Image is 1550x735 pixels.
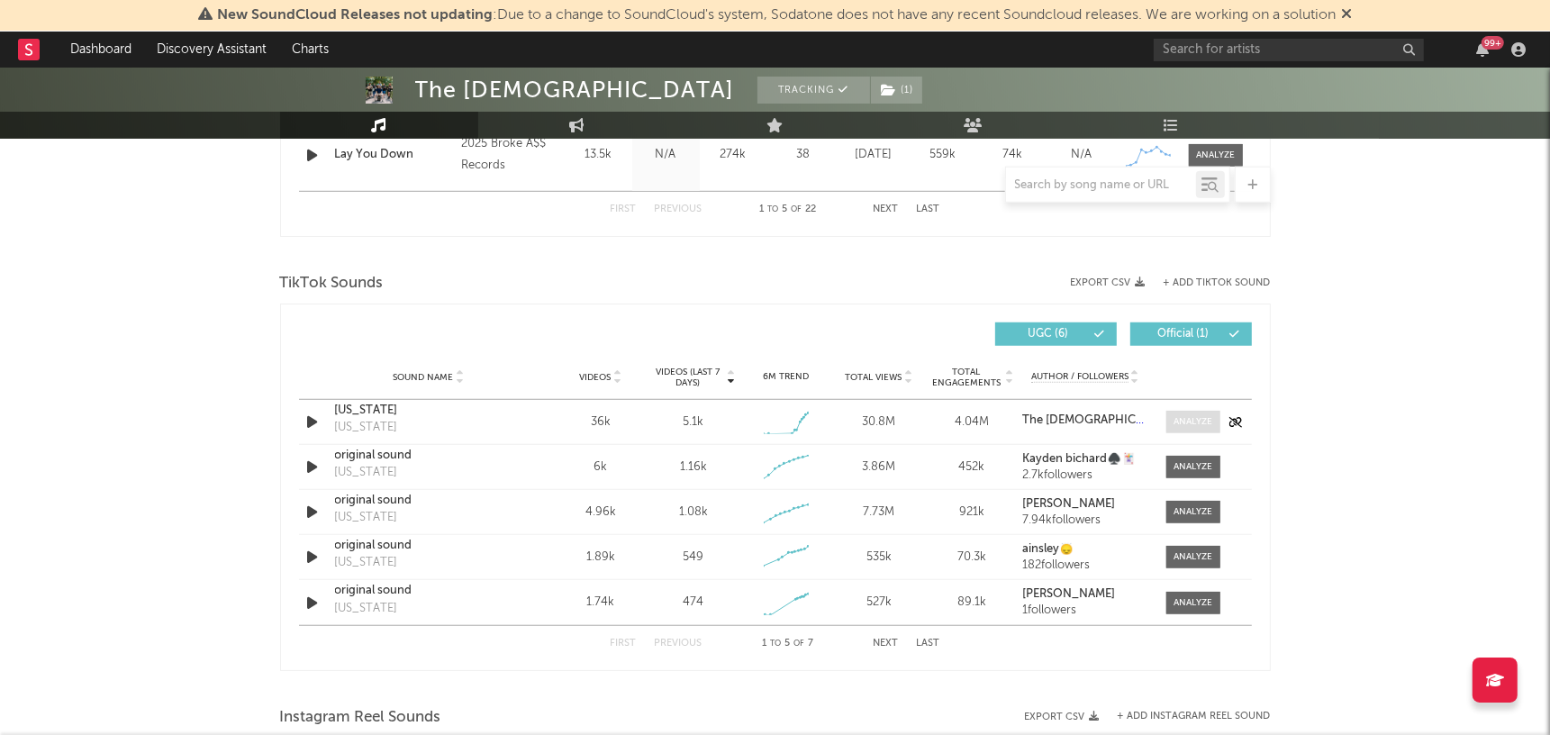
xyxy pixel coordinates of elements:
[415,77,735,104] div: The [DEMOGRAPHIC_DATA]
[655,204,702,214] button: Previous
[1022,414,1147,427] a: The [DEMOGRAPHIC_DATA]
[704,146,763,164] div: 274k
[280,707,441,729] span: Instagram Reel Sounds
[837,594,920,612] div: 527k
[1118,712,1271,721] button: + Add Instagram Reel Sound
[871,77,922,104] button: (1)
[1007,329,1090,340] span: UGC ( 6 )
[1022,414,1177,426] strong: The [DEMOGRAPHIC_DATA]
[335,447,523,465] a: original sound
[335,537,523,555] a: original sound
[1341,8,1352,23] span: Dismiss
[559,549,643,567] div: 1.89k
[1142,329,1225,340] span: Official ( 1 )
[1022,514,1147,527] div: 7.94k followers
[679,504,708,522] div: 1.08k
[680,458,707,476] div: 1.16k
[335,146,453,164] a: Lay You Down
[1022,543,1074,555] strong: ainsley🙂‍↕️
[683,413,703,431] div: 5.1k
[655,639,702,649] button: Previous
[767,205,778,213] span: to
[917,639,940,649] button: Last
[1071,277,1146,288] button: Export CSV
[844,146,904,164] div: [DATE]
[929,458,1013,476] div: 452k
[1052,146,1112,164] div: N/A
[917,204,940,214] button: Last
[845,372,902,383] span: Total Views
[1022,604,1147,617] div: 1 followers
[874,639,899,649] button: Next
[1476,42,1489,57] button: 99+
[335,509,398,527] div: [US_STATE]
[1146,278,1271,288] button: + Add TikTok Sound
[757,77,870,104] button: Tracking
[1022,588,1147,601] a: [PERSON_NAME]
[559,594,643,612] div: 1.74k
[144,32,279,68] a: Discovery Assistant
[1022,469,1147,482] div: 2.7k followers
[1022,543,1147,556] a: ainsley🙂‍↕️
[744,370,828,384] div: 6M Trend
[837,413,920,431] div: 30.8M
[1022,498,1147,511] a: [PERSON_NAME]
[929,594,1013,612] div: 89.1k
[1006,178,1196,193] input: Search by song name or URL
[1022,498,1115,510] strong: [PERSON_NAME]
[913,146,974,164] div: 559k
[335,419,398,437] div: [US_STATE]
[1130,322,1252,346] button: Official(1)
[335,582,523,600] a: original sound
[217,8,493,23] span: New SoundCloud Releases not updating
[611,204,637,214] button: First
[995,322,1117,346] button: UGC(6)
[559,413,643,431] div: 36k
[580,372,612,383] span: Videos
[1031,371,1129,383] span: Author / Followers
[929,413,1013,431] div: 4.04M
[837,504,920,522] div: 7.73M
[1100,712,1271,721] div: + Add Instagram Reel Sound
[1022,559,1147,572] div: 182 followers
[559,458,643,476] div: 6k
[739,199,838,221] div: 1 5 22
[280,273,384,295] span: TikTok Sounds
[1482,36,1504,50] div: 99 +
[837,458,920,476] div: 3.86M
[683,549,703,567] div: 549
[569,146,628,164] div: 13.5k
[772,146,835,164] div: 38
[637,146,695,164] div: N/A
[1164,278,1271,288] button: + Add TikTok Sound
[394,372,454,383] span: Sound Name
[1022,453,1147,466] a: Kayden bichard♠️🃏
[929,367,1002,388] span: Total Engagements
[929,549,1013,567] div: 70.3k
[1022,453,1136,465] strong: Kayden bichard♠️🃏
[217,8,1336,23] span: : Due to a change to SoundCloud's system, Sodatone does not have any recent Soundcloud releases. ...
[1025,712,1100,722] button: Export CSV
[335,402,523,420] a: [US_STATE]
[58,32,144,68] a: Dashboard
[279,32,341,68] a: Charts
[335,464,398,482] div: [US_STATE]
[461,133,559,177] div: 2025 Broke A$$ Records
[874,204,899,214] button: Next
[1022,588,1115,600] strong: [PERSON_NAME]
[929,504,1013,522] div: 921k
[837,549,920,567] div: 535k
[791,205,802,213] span: of
[559,504,643,522] div: 4.96k
[1154,39,1424,61] input: Search for artists
[983,146,1043,164] div: 74k
[770,640,781,648] span: to
[651,367,724,388] span: Videos (last 7 days)
[335,492,523,510] a: original sound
